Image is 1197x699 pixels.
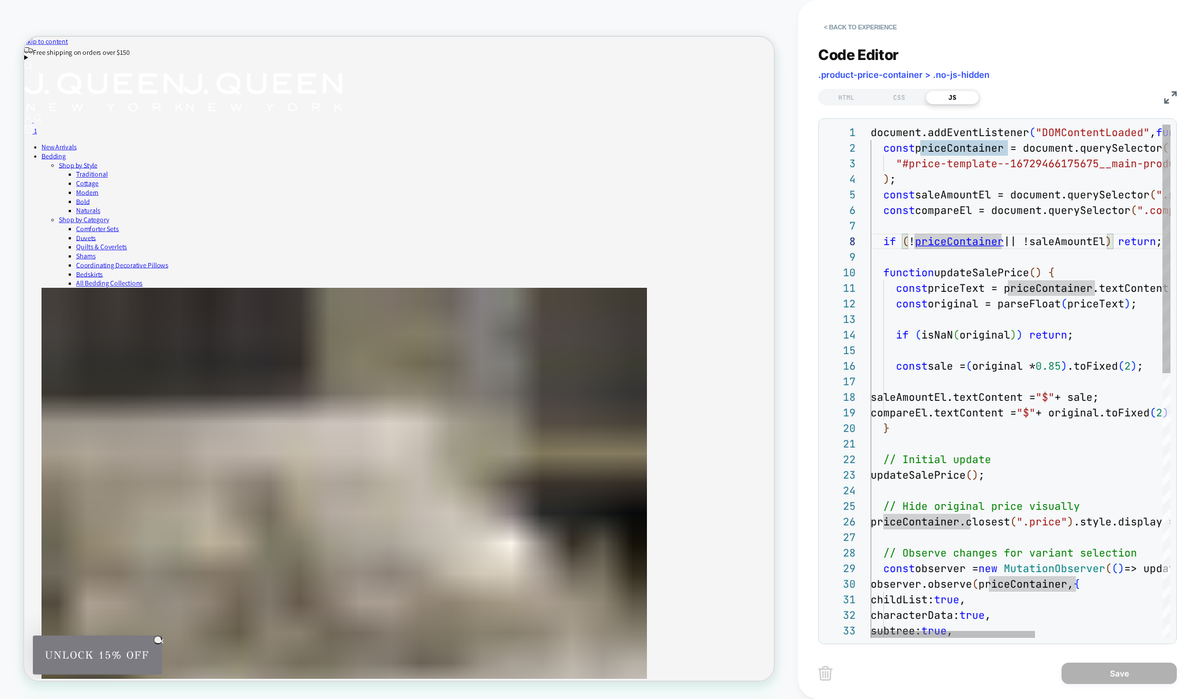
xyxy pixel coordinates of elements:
[915,328,921,341] span: (
[69,226,101,238] a: Naturals
[212,48,424,100] img: J. Queen New York
[825,452,856,467] div: 22
[825,265,856,280] div: 10
[825,576,856,592] div: 30
[1029,126,1036,139] span: (
[1036,406,1150,419] span: + original.toFixed
[69,262,96,274] a: Duvets
[883,499,1080,513] span: // Hide original price visually
[825,389,856,405] div: 18
[871,515,1010,528] span: priceContainer.closest
[1036,126,1150,139] span: "DOMContentLoaded"
[871,406,1017,419] span: compareEl.textContent =
[825,202,856,218] div: 6
[825,405,856,420] div: 19
[69,310,105,322] a: Bedskirts
[1062,663,1177,684] button: Save
[959,608,985,622] span: true
[825,358,856,374] div: 16
[1061,359,1067,373] span: )
[1067,297,1124,310] span: priceText
[1137,359,1143,373] span: ;
[959,593,966,606] span: ,
[871,390,1036,404] span: saleAmountEl.textContent =
[972,359,1036,373] span: original *
[69,322,158,335] a: All Bedding Collections
[69,177,111,189] a: Traditional
[1004,235,1105,248] span: || !saleAmountEl
[1074,577,1080,591] span: {
[69,201,99,213] a: Modern
[825,343,856,358] div: 15
[825,498,856,514] div: 25
[825,483,856,498] div: 24
[871,468,966,482] span: updateSalePrice
[902,235,909,248] span: (
[921,328,953,341] span: isNaN
[1067,359,1118,373] span: .toFixed
[1150,188,1156,201] span: (
[825,436,856,452] div: 21
[909,235,915,248] span: !
[934,593,959,606] span: true
[871,593,934,606] span: childList:
[1124,297,1131,310] span: )
[915,141,1162,155] span: priceContainer = document.querySelector
[928,297,1061,310] span: original = parseFloat
[883,172,890,186] span: )
[921,624,947,637] span: true
[915,204,1131,217] span: compareEl = document.querySelector
[1105,562,1112,575] span: (
[1029,328,1067,341] span: return
[825,140,856,156] div: 2
[1029,266,1036,279] span: (
[928,359,966,373] span: sale =
[46,165,97,177] a: Shop by Style
[926,91,979,104] div: JS
[953,328,959,341] span: (
[1010,328,1017,341] span: )
[23,141,70,153] a: New Arrivals
[825,296,856,311] div: 12
[883,141,915,155] span: const
[825,374,856,389] div: 17
[883,453,991,466] span: // Initial update
[825,592,856,607] div: 31
[871,126,1029,139] span: document.addEventListener
[825,529,856,545] div: 27
[1156,235,1162,248] span: ;
[896,359,928,373] span: const
[1017,328,1023,341] span: )
[896,297,928,310] span: const
[825,514,856,529] div: 26
[825,125,856,140] div: 1
[818,18,902,36] button: < Back to experience
[1118,235,1156,248] span: return
[1105,235,1112,248] span: )
[871,608,959,622] span: characterData:
[69,250,126,262] a: Comforter Sets
[825,187,856,202] div: 5
[934,266,1029,279] span: updateSalePrice
[69,298,192,310] a: Coordinating Decorative Pillows
[46,238,113,250] a: Shop by Category
[883,235,896,248] span: if
[972,577,978,591] span: (
[825,545,856,561] div: 28
[825,607,856,623] div: 32
[890,172,896,186] span: ;
[1131,297,1137,310] span: ;
[1131,204,1137,217] span: (
[825,561,856,576] div: 29
[69,213,87,226] a: Bold
[13,119,17,131] span: 1
[1017,406,1036,419] span: "$"
[1055,390,1099,404] span: + sale;
[915,562,978,575] span: observer =
[1061,297,1067,310] span: (
[1067,515,1074,528] span: )
[825,234,856,249] div: 8
[825,156,856,171] div: 3
[1131,359,1137,373] span: )
[1036,266,1042,279] span: )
